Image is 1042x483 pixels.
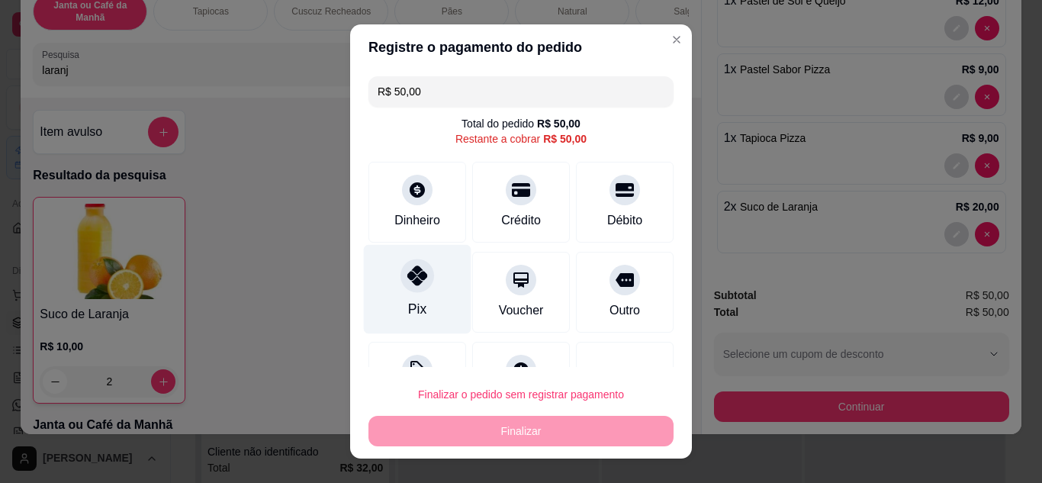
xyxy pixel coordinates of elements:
[378,76,664,107] input: Ex.: hambúrguer de cordeiro
[462,116,580,131] div: Total do pedido
[543,131,587,147] div: R$ 50,00
[499,301,544,320] div: Voucher
[368,379,674,410] button: Finalizar o pedido sem registrar pagamento
[350,24,692,70] header: Registre o pagamento do pedido
[607,211,642,230] div: Débito
[537,116,580,131] div: R$ 50,00
[664,27,689,52] button: Close
[394,211,440,230] div: Dinheiro
[455,131,587,147] div: Restante a cobrar
[609,301,640,320] div: Outro
[501,211,541,230] div: Crédito
[408,299,426,319] div: Pix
